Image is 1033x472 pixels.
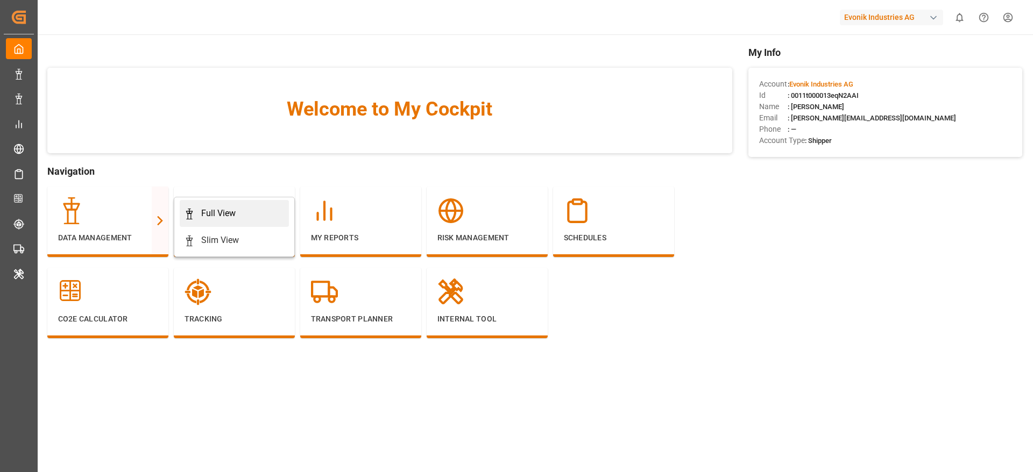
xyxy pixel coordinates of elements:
span: Id [759,90,788,101]
span: Navigation [47,164,732,178]
span: My Info [748,45,1022,60]
p: Tracking [185,313,284,325]
div: Slim View [201,234,239,247]
div: Full View [201,207,236,220]
span: Email [759,112,788,124]
span: Phone [759,124,788,135]
button: Evonik Industries AG [840,7,947,27]
button: Help Center [972,5,996,30]
p: My Reports [311,232,411,244]
span: Account Type [759,135,805,146]
span: Account [759,78,788,90]
p: Schedules [564,232,663,244]
p: CO2e Calculator [58,313,158,325]
span: Evonik Industries AG [789,80,853,88]
a: Slim View [180,227,289,254]
a: Full View [180,200,289,227]
span: Welcome to My Cockpit [69,95,711,124]
div: Evonik Industries AG [840,10,943,25]
span: : [PERSON_NAME] [788,103,844,111]
button: show 0 new notifications [947,5,972,30]
span: : — [788,125,796,133]
span: : 0011t000013eqN2AAI [788,91,859,99]
p: Data Management [58,232,158,244]
span: Name [759,101,788,112]
span: : [PERSON_NAME][EMAIL_ADDRESS][DOMAIN_NAME] [788,114,956,122]
p: Internal Tool [437,313,537,325]
p: Transport Planner [311,313,411,325]
span: : Shipper [805,137,832,145]
p: Risk Management [437,232,537,244]
span: : [788,80,853,88]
